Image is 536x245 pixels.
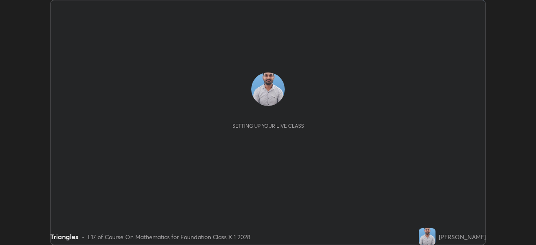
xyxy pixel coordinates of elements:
div: Setting up your live class [232,123,304,129]
div: • [82,232,85,241]
div: L17 of Course On Mathematics for Foundation Class X 1 2028 [88,232,250,241]
img: 9134a19db12944be863c26d5fdae2459.jpg [419,228,435,245]
div: [PERSON_NAME] [439,232,486,241]
div: Triangles [50,232,78,242]
img: 9134a19db12944be863c26d5fdae2459.jpg [251,72,285,106]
